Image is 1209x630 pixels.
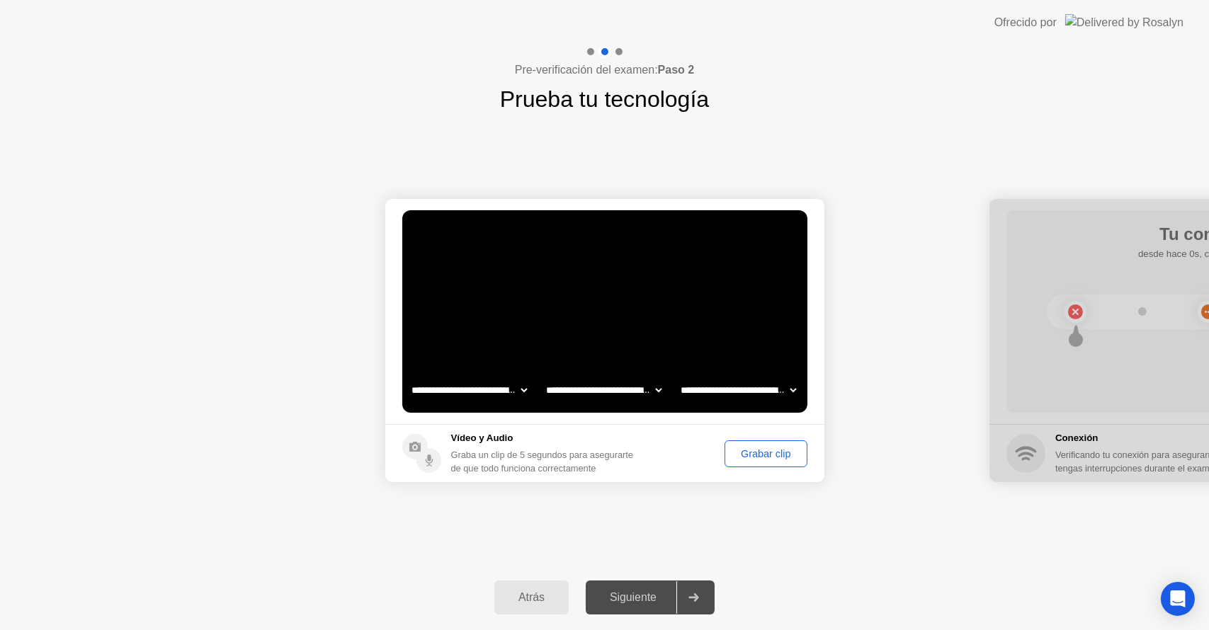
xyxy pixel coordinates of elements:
[730,448,802,459] div: Grabar clip
[590,591,676,604] div: Siguiente
[500,82,709,116] h1: Prueba tu tecnología
[994,14,1057,31] div: Ofrecido por
[451,448,640,475] div: Graba un clip de 5 segundos para asegurarte de que todo funciona correctamente
[494,580,569,614] button: Atrás
[586,580,715,614] button: Siguiente
[451,431,640,445] h5: Vídeo y Audio
[1065,14,1184,30] img: Delivered by Rosalyn
[678,376,799,404] select: Available microphones
[1161,582,1195,616] div: Open Intercom Messenger
[515,62,694,79] h4: Pre-verificación del examen:
[658,64,695,76] b: Paso 2
[543,376,664,404] select: Available speakers
[725,440,807,467] button: Grabar clip
[499,591,564,604] div: Atrás
[409,376,530,404] select: Available cameras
